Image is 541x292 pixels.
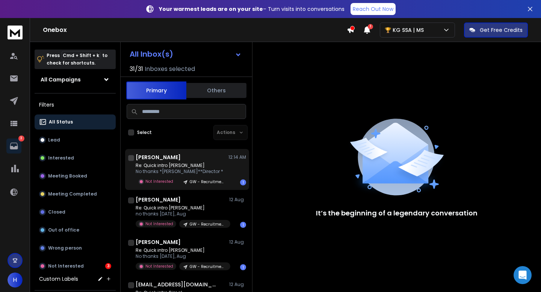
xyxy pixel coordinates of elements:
p: Not Interested [145,221,173,227]
p: 3 [18,135,24,141]
p: Lead [48,137,60,143]
p: Not Interested [145,263,173,269]
p: Re: Quick intro [PERSON_NAME] [136,247,226,253]
div: 1 [240,264,246,270]
p: 12 Aug [229,281,246,287]
button: Not Interested3 [35,259,116,274]
h3: Filters [35,99,116,110]
button: Lead [35,132,116,148]
div: Open Intercom Messenger [514,266,532,284]
p: No thanks *[PERSON_NAME]**Director * [136,169,226,175]
p: All Status [49,119,73,125]
div: 3 [105,263,111,269]
span: Cmd + Shift + k [62,51,100,60]
button: H [8,272,23,287]
span: 31 / 31 [130,65,143,74]
p: Not Interested [145,179,173,184]
p: Meeting Completed [48,191,97,197]
button: Wrong person [35,241,116,256]
p: No thanks [DATE], Aug [136,253,226,259]
p: Reach Out Now [353,5,393,13]
div: 1 [240,179,246,185]
button: Closed [35,205,116,220]
p: Re: Quick intro [PERSON_NAME] [136,205,226,211]
a: 3 [6,138,21,154]
a: Reach Out Now [351,3,396,15]
h1: All Inbox(s) [130,50,173,58]
p: 12:14 AM [228,154,246,160]
button: Out of office [35,223,116,238]
h1: [PERSON_NAME] [136,238,181,246]
h3: Custom Labels [39,275,78,283]
button: Meeting Booked [35,169,116,184]
button: All Inbox(s) [124,47,248,62]
p: 🏆 KG SSA | MS [385,26,427,34]
h1: All Campaigns [41,76,81,83]
p: GW - Recruitment - US | Connector Angle [190,221,226,227]
p: It’s the beginning of a legendary conversation [316,208,478,218]
button: Get Free Credits [464,23,528,38]
button: All Campaigns [35,72,116,87]
h3: Inboxes selected [145,65,195,74]
button: All Status [35,114,116,129]
strong: Your warmest leads are on your site [159,5,263,13]
label: Select [137,129,152,135]
img: logo [8,26,23,39]
span: 1 [368,24,373,29]
p: Press to check for shortcuts. [47,52,107,67]
div: 1 [240,222,246,228]
h1: [EMAIL_ADDRESS][DOMAIN_NAME] [136,281,218,288]
p: 12 Aug [229,197,246,203]
button: Others [186,82,246,99]
p: Interested [48,155,74,161]
p: GW - Recruitment - US | Connector Angle [190,264,226,269]
p: Get Free Credits [480,26,523,34]
h1: Onebox [43,26,347,35]
p: Wrong person [48,245,82,251]
p: Not Interested [48,263,84,269]
p: Meeting Booked [48,173,87,179]
p: Out of office [48,227,79,233]
button: Primary [126,81,186,99]
h1: [PERSON_NAME] [136,196,181,203]
button: Meeting Completed [35,187,116,202]
button: Interested [35,151,116,166]
p: Closed [48,209,65,215]
p: – Turn visits into conversations [159,5,345,13]
p: Re: Quick intro [PERSON_NAME] [136,163,226,169]
p: no thanks [DATE], Aug [136,211,226,217]
h1: [PERSON_NAME] [136,154,181,161]
p: 12 Aug [229,239,246,245]
p: GW - Recruitment - [GEOGRAPHIC_DATA] | Connector Angle [190,179,226,185]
